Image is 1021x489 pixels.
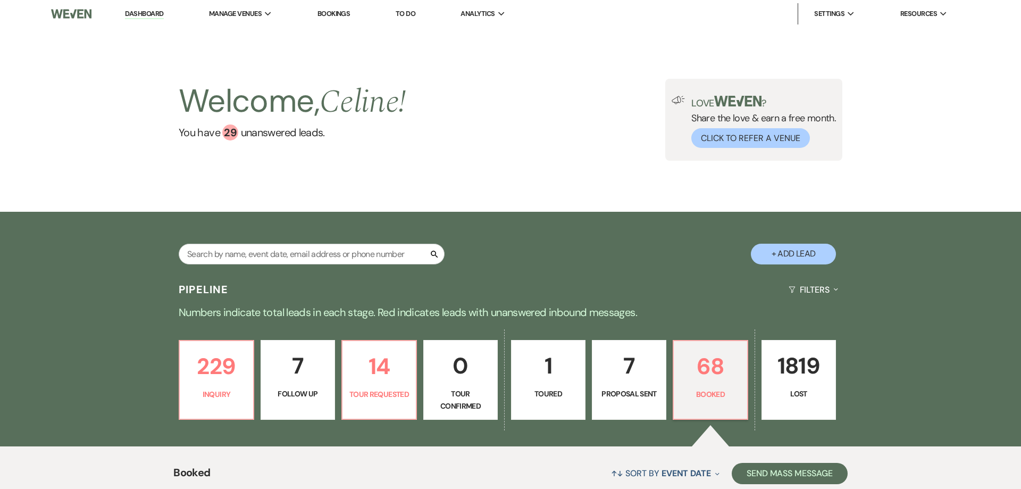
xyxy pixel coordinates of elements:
[267,348,328,384] p: 7
[317,9,350,18] a: Bookings
[714,96,761,106] img: weven-logo-green.svg
[423,340,498,420] a: 0Tour Confirmed
[768,348,829,384] p: 1819
[511,340,585,420] a: 1Toured
[125,9,163,19] a: Dashboard
[186,388,247,400] p: Inquiry
[611,468,624,479] span: ↑↓
[430,388,491,412] p: Tour Confirmed
[51,3,91,25] img: Weven Logo
[751,244,836,264] button: + Add Lead
[673,340,748,420] a: 68Booked
[320,78,406,127] span: Celine !
[179,340,254,420] a: 229Inquiry
[518,348,579,384] p: 1
[691,128,810,148] button: Click to Refer a Venue
[179,125,406,140] a: You have 29 unanswered leads.
[186,349,247,384] p: 229
[461,9,495,19] span: Analytics
[261,340,335,420] a: 7Follow Up
[761,340,836,420] a: 1819Lost
[680,349,741,384] p: 68
[672,96,685,104] img: loud-speaker-illustration.svg
[430,348,491,384] p: 0
[179,79,406,125] h2: Welcome,
[349,388,409,400] p: Tour Requested
[680,388,741,400] p: Booked
[349,349,409,384] p: 14
[607,459,724,487] button: Sort By Event Date
[179,282,229,297] h3: Pipeline
[784,276,842,304] button: Filters
[179,244,445,264] input: Search by name, event date, email address or phone number
[691,96,836,108] p: Love ?
[599,388,659,400] p: Proposal Sent
[128,304,893,321] p: Numbers indicate total leads in each stage. Red indicates leads with unanswered inbound messages.
[768,388,829,400] p: Lost
[396,9,415,18] a: To Do
[267,388,328,400] p: Follow Up
[599,348,659,384] p: 7
[341,340,417,420] a: 14Tour Requested
[592,340,666,420] a: 7Proposal Sent
[173,465,210,487] span: Booked
[900,9,937,19] span: Resources
[685,96,836,148] div: Share the love & earn a free month.
[662,468,711,479] span: Event Date
[222,125,238,140] div: 29
[209,9,262,19] span: Manage Venues
[518,388,579,400] p: Toured
[814,9,844,19] span: Settings
[732,463,848,484] button: Send Mass Message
